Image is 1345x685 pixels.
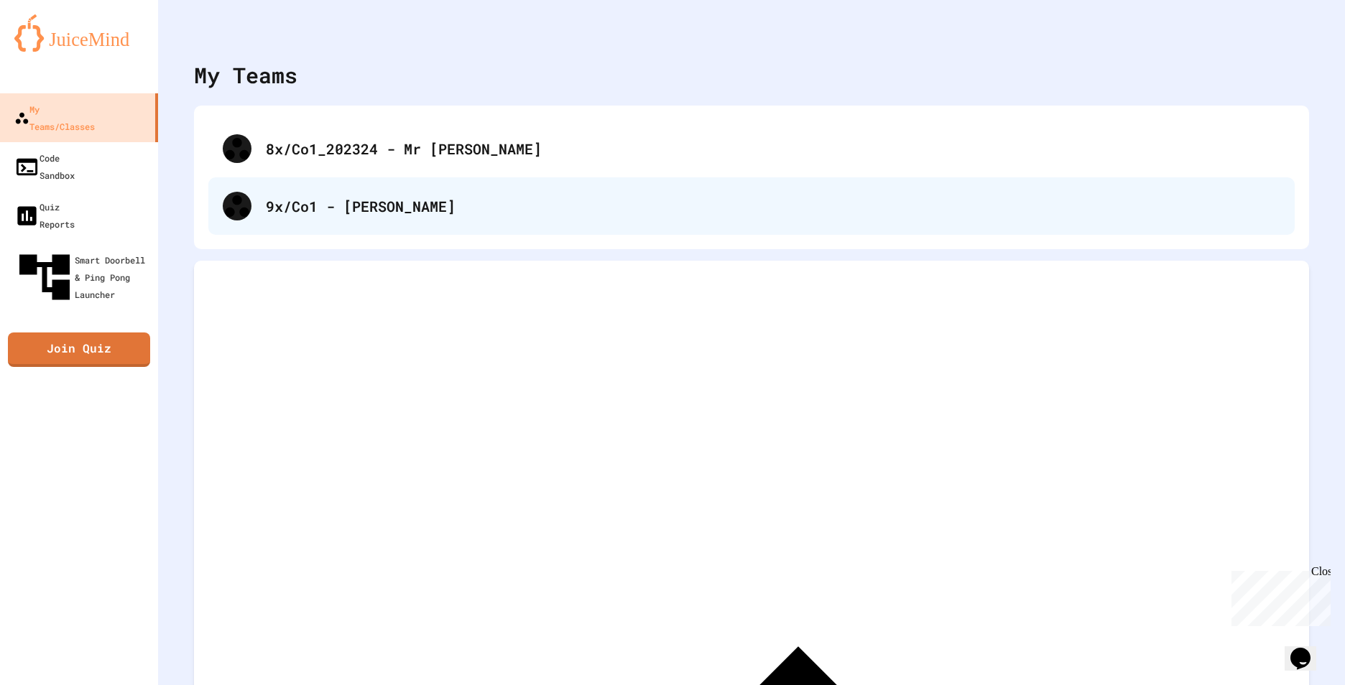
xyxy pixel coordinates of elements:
div: Chat with us now!Close [6,6,99,91]
a: Join Quiz [8,332,150,367]
div: Quiz Reports [14,198,75,233]
iframe: chat widget [1285,628,1331,671]
div: My Teams [194,59,297,91]
div: 9x/Co1 - [PERSON_NAME] [208,177,1295,235]
iframe: chat widget [1226,565,1331,626]
div: My Teams/Classes [14,101,95,135]
div: 8x/Co1_202324 - Mr [PERSON_NAME] [208,120,1295,177]
div: 9x/Co1 - [PERSON_NAME] [266,195,1280,217]
div: Code Sandbox [14,149,75,184]
div: 8x/Co1_202324 - Mr [PERSON_NAME] [266,138,1280,159]
img: logo-orange.svg [14,14,144,52]
div: Smart Doorbell & Ping Pong Launcher [14,247,152,307]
